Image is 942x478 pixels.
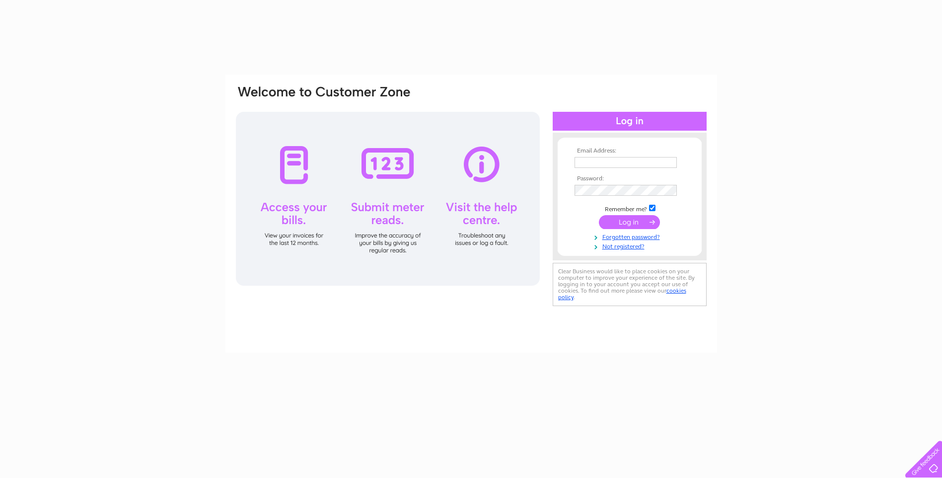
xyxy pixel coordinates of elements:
[572,175,687,182] th: Password:
[599,215,660,229] input: Submit
[572,203,687,213] td: Remember me?
[575,241,687,250] a: Not registered?
[572,148,687,155] th: Email Address:
[558,287,686,301] a: cookies policy
[575,232,687,241] a: Forgotten password?
[553,263,707,306] div: Clear Business would like to place cookies on your computer to improve your experience of the sit...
